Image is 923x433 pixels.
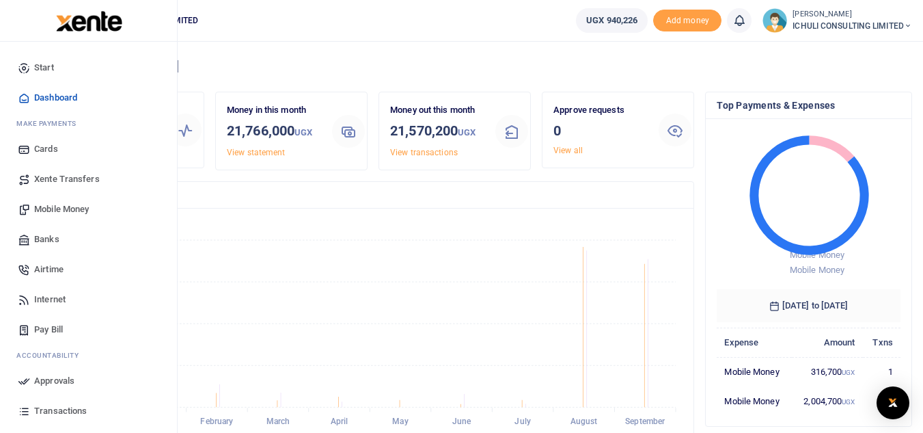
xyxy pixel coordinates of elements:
[653,14,721,25] a: Add money
[227,103,321,118] p: Money in this month
[863,386,900,415] td: 2
[877,386,909,419] div: Open Intercom Messenger
[762,8,787,33] img: profile-user
[34,202,89,216] span: Mobile Money
[11,345,166,366] li: Ac
[23,118,77,129] span: ake Payments
[553,120,648,141] h3: 0
[458,127,476,137] small: UGX
[34,404,87,418] span: Transactions
[717,386,791,415] td: Mobile Money
[34,263,64,276] span: Airtime
[34,374,74,388] span: Approvals
[792,386,863,415] td: 2,004,700
[762,8,912,33] a: profile-user [PERSON_NAME] ICHULI CONSULTING LIMITED
[56,11,122,31] img: logo-large
[790,250,844,260] span: Mobile Money
[792,328,863,357] th: Amount
[653,10,721,32] span: Add money
[11,396,166,426] a: Transactions
[625,417,665,427] tspan: September
[390,120,484,143] h3: 21,570,200
[653,10,721,32] li: Toup your wallet
[34,293,66,306] span: Internet
[55,15,122,25] a: logo-small logo-large logo-large
[11,134,166,164] a: Cards
[717,328,791,357] th: Expense
[790,265,844,275] span: Mobile Money
[863,328,900,357] th: Txns
[11,224,166,254] a: Banks
[11,164,166,194] a: Xente Transfers
[34,172,100,186] span: Xente Transfers
[52,59,912,74] h4: Hello [PERSON_NAME]
[863,357,900,386] td: 1
[717,289,900,322] h6: [DATE] to [DATE]
[553,103,648,118] p: Approve requests
[266,417,290,427] tspan: March
[11,53,166,83] a: Start
[11,83,166,113] a: Dashboard
[27,350,79,360] span: countability
[570,417,598,427] tspan: August
[793,9,912,21] small: [PERSON_NAME]
[793,20,912,32] span: ICHULI CONSULTING LIMITED
[553,146,583,155] a: View all
[570,8,653,33] li: Wallet ballance
[64,187,683,202] h4: Transactions Overview
[34,323,63,337] span: Pay Bill
[11,285,166,315] a: Internet
[792,357,863,386] td: 316,700
[34,233,59,246] span: Banks
[586,14,637,27] span: UGX 940,226
[34,61,54,75] span: Start
[717,98,900,113] h4: Top Payments & Expenses
[227,120,321,143] h3: 21,766,000
[34,142,58,156] span: Cards
[331,417,348,427] tspan: April
[227,148,285,157] a: View statement
[294,127,312,137] small: UGX
[842,369,855,376] small: UGX
[200,417,233,427] tspan: February
[390,148,458,157] a: View transactions
[11,254,166,285] a: Airtime
[11,315,166,345] a: Pay Bill
[576,8,648,33] a: UGX 940,226
[11,194,166,224] a: Mobile Money
[34,91,77,105] span: Dashboard
[390,103,484,118] p: Money out this month
[11,113,166,134] li: M
[11,366,166,396] a: Approvals
[717,357,791,386] td: Mobile Money
[842,398,855,406] small: UGX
